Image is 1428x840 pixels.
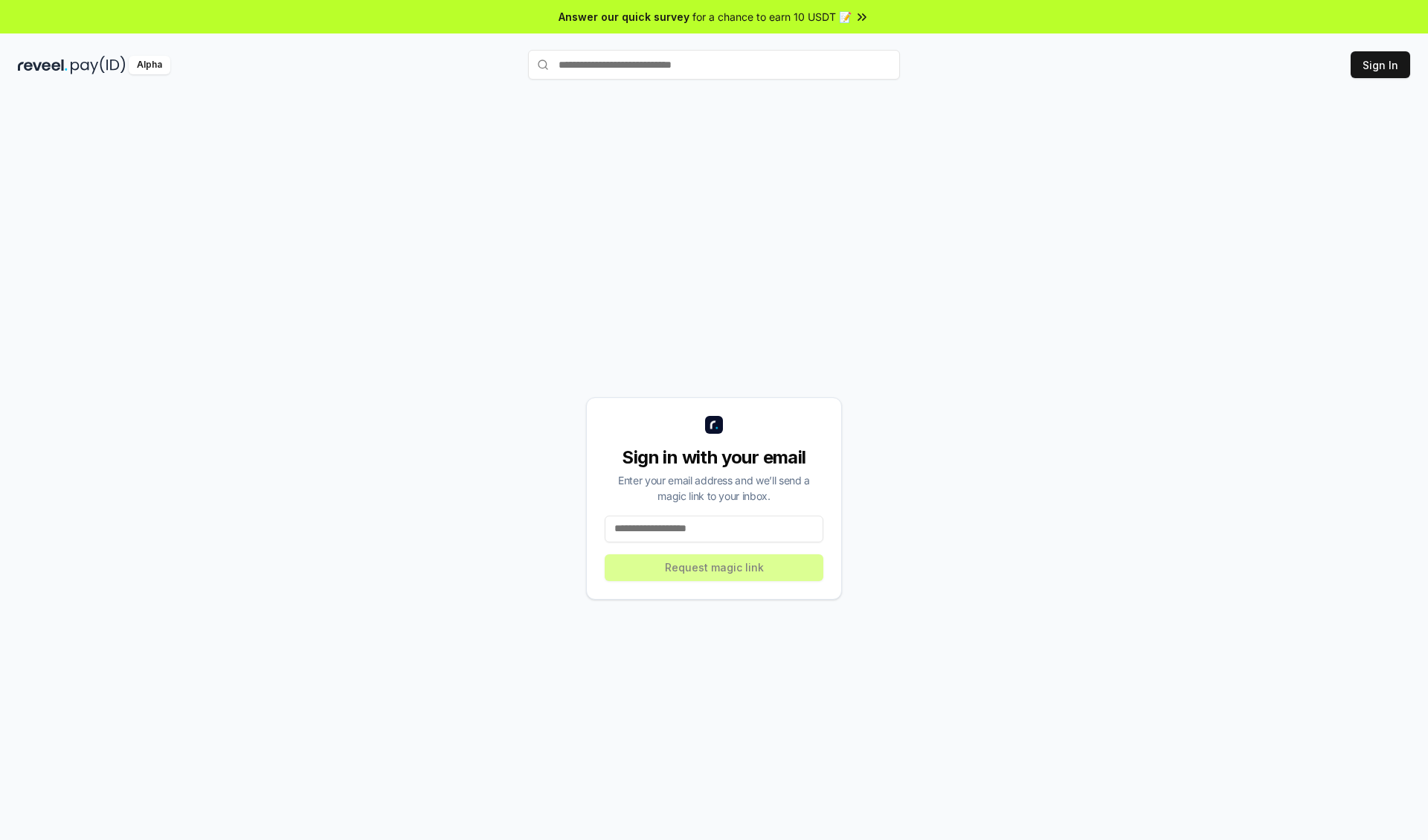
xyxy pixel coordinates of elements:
span: Answer our quick survey [559,9,689,25]
span: for a chance to earn 10 USDT 📝 [692,9,852,25]
button: Sign In [1351,51,1410,78]
img: pay_id [71,56,126,74]
img: logo_small [705,416,723,434]
div: Sign in with your email [605,446,823,469]
img: reveel_dark [18,56,68,74]
div: Alpha [129,56,170,74]
div: Enter your email address and we’ll send a magic link to your inbox. [605,472,823,504]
